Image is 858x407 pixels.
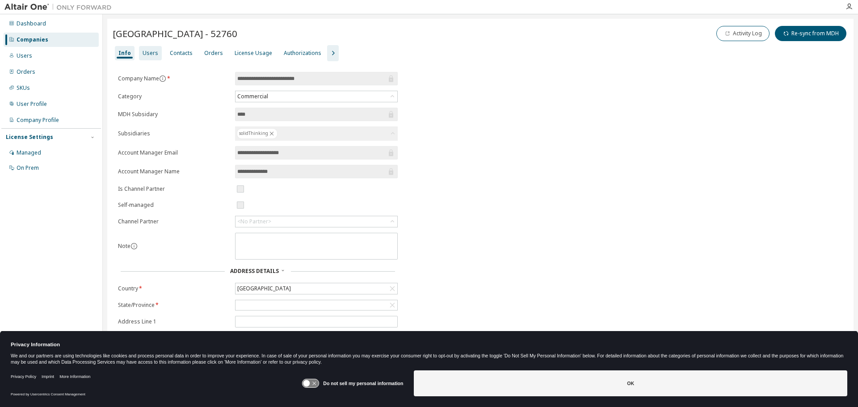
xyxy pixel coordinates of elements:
div: Info [118,50,131,57]
div: Orders [17,68,35,76]
div: License Settings [6,134,53,141]
div: Dashboard [17,20,46,27]
label: MDH Subsidary [118,111,230,118]
button: Activity Log [716,26,770,41]
label: Channel Partner [118,218,230,225]
label: Company Name [118,75,230,82]
label: Account Manager Name [118,168,230,175]
div: Users [17,52,32,59]
button: information [159,75,166,82]
span: [GEOGRAPHIC_DATA] - 52760 [113,27,237,40]
label: Country [118,285,230,292]
div: SKUs [17,84,30,92]
label: State/Province [118,302,230,309]
div: [GEOGRAPHIC_DATA] [236,283,397,294]
button: Re-sync from MDH [775,26,846,41]
img: Altair One [4,3,116,12]
div: Authorizations [284,50,321,57]
label: Category [118,93,230,100]
div: License Usage [235,50,272,57]
label: Account Manager Email [118,149,230,156]
label: Self-managed [118,201,230,209]
label: Is Channel Partner [118,185,230,193]
div: <No Partner> [236,216,397,227]
button: information [130,243,138,250]
div: Companies [17,36,48,43]
div: Users [143,50,158,57]
div: <No Partner> [237,218,271,225]
div: solidThinking [235,126,398,141]
span: Address Details [230,267,279,275]
div: Managed [17,149,41,156]
div: Company Profile [17,117,59,124]
div: [GEOGRAPHIC_DATA] [236,284,292,294]
div: Contacts [170,50,193,57]
div: Commercial [236,92,269,101]
div: solidThinking [237,128,278,139]
div: User Profile [17,101,47,108]
div: On Prem [17,164,39,172]
div: Orders [204,50,223,57]
label: Note [118,242,130,250]
label: Address Line 1 [118,318,230,325]
div: Commercial [236,91,397,102]
label: Subsidiaries [118,130,230,137]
